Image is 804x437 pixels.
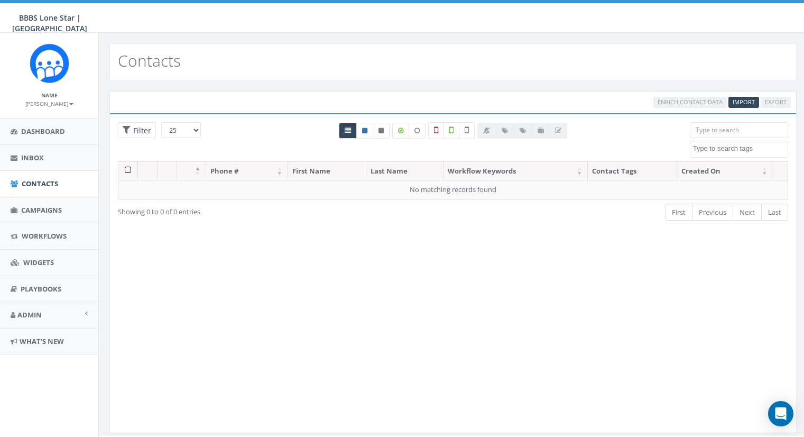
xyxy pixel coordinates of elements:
textarea: Search [693,144,788,153]
span: Advance Filter [118,122,156,139]
small: [PERSON_NAME] [25,100,73,107]
span: BBBS Lone Star | [GEOGRAPHIC_DATA] [12,13,87,33]
a: [PERSON_NAME] [25,98,73,108]
span: Widgets [23,258,54,267]
span: Dashboard [21,126,65,136]
th: Phone #: activate to sort column ascending [206,162,288,180]
span: Inbox [21,153,44,162]
a: Import [728,97,759,108]
span: Import [733,98,755,106]
h2: Contacts [118,52,181,69]
a: Next [733,204,762,221]
input: Type to search [690,122,788,138]
th: First Name [288,162,366,180]
span: Filter [131,125,151,135]
div: Showing 0 to 0 of 0 entries [118,203,388,217]
label: Not a Mobile [428,122,444,139]
span: Contacts [22,179,58,188]
th: Last Name [366,162,443,180]
a: Last [761,204,788,221]
a: Previous [692,204,733,221]
th: Workflow Keywords: activate to sort column ascending [443,162,588,180]
img: Rally_Corp_Icon_1.png [30,43,69,83]
a: Active [356,123,373,139]
span: CSV files only [733,98,755,106]
span: Playbooks [21,284,61,294]
label: Validated [443,122,459,139]
label: Data not Enriched [409,123,426,139]
th: Created On: activate to sort column ascending [677,162,773,180]
a: First [665,204,692,221]
i: This phone number is unsubscribed and has opted-out of all texts. [378,128,384,134]
span: Workflows [22,231,67,241]
th: Contact Tags [588,162,677,180]
a: Opted Out [373,123,390,139]
i: This phone number is subscribed and will receive texts. [362,128,367,134]
span: What's New [20,336,64,346]
a: All contacts [339,123,357,139]
td: No matching records found [118,180,788,199]
label: Not Validated [459,122,475,139]
label: Data Enriched [392,123,409,139]
small: Name [41,92,58,99]
span: Campaigns [21,205,62,215]
span: Admin [17,310,42,320]
div: Open Intercom Messenger [768,401,793,426]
